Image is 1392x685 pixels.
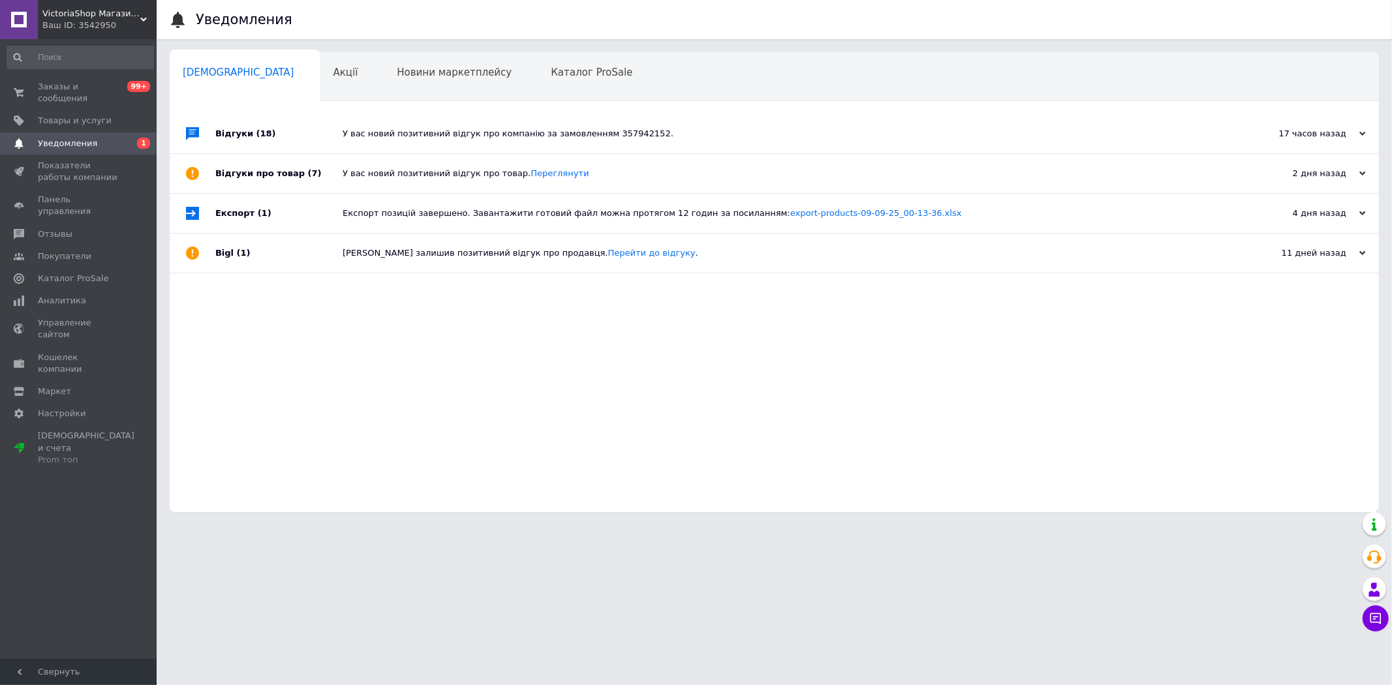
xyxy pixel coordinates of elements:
[333,67,358,78] span: Акції
[38,81,121,104] span: Заказы и сообщения
[38,273,108,284] span: Каталог ProSale
[256,129,276,138] span: (18)
[38,251,91,262] span: Покупатели
[1235,128,1366,140] div: 17 часов назад
[38,317,121,341] span: Управление сайтом
[42,8,140,20] span: VictoriaShop Магазин модной одежды
[38,454,134,466] div: Prom топ
[38,352,121,375] span: Кошелек компании
[790,208,962,218] a: export-products-09-09-25_00-13-36.xlsx
[38,228,72,240] span: Отзывы
[215,234,343,273] div: Bigl
[1235,207,1366,219] div: 4 дня назад
[7,46,154,69] input: Поиск
[196,12,292,27] h1: Уведомления
[38,408,85,419] span: Настройки
[1235,168,1366,179] div: 2 дня назад
[215,114,343,153] div: Відгуки
[1235,247,1366,259] div: 11 дней назад
[137,138,150,149] span: 1
[38,160,121,183] span: Показатели работы компании
[38,295,86,307] span: Аналитика
[38,138,97,149] span: Уведомления
[127,81,150,92] span: 99+
[551,67,632,78] span: Каталог ProSale
[38,386,71,397] span: Маркет
[343,128,1235,140] div: У вас новий позитивний відгук про компанію за замовленням 357942152.
[343,247,1235,259] div: [PERSON_NAME] залишив позитивний відгук про продавця. .
[343,168,1235,179] div: У вас новий позитивний відгук про товар.
[397,67,512,78] span: Новини маркетплейсу
[38,194,121,217] span: Панель управления
[42,20,157,31] div: Ваш ID: 3542950
[215,154,343,193] div: Відгуки про товар
[308,168,322,178] span: (7)
[343,207,1235,219] div: Експорт позицій завершено. Завантажити готовий файл можна протягом 12 годин за посиланням:
[608,248,696,258] a: Перейти до відгуку
[38,115,112,127] span: Товары и услуги
[215,194,343,233] div: Експорт
[183,67,294,78] span: [DEMOGRAPHIC_DATA]
[237,248,251,258] span: (1)
[258,208,271,218] span: (1)
[531,168,589,178] a: Переглянути
[38,430,134,466] span: [DEMOGRAPHIC_DATA] и счета
[1363,605,1389,632] button: Чат с покупателем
